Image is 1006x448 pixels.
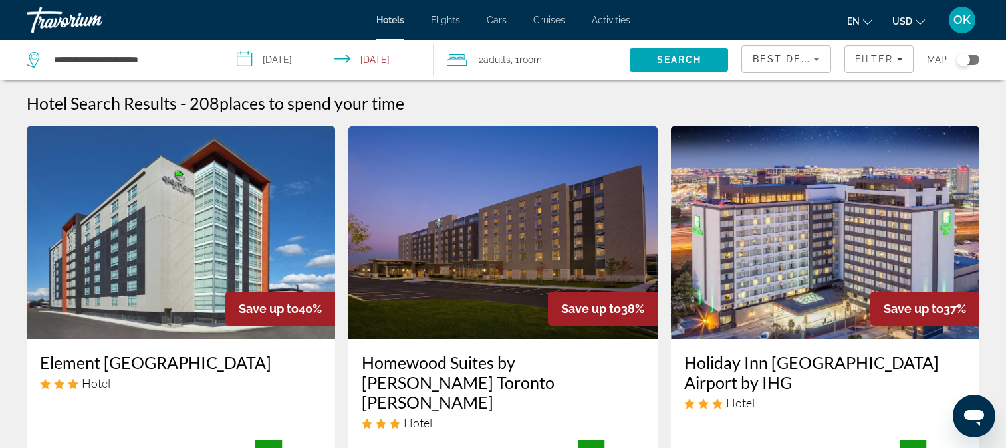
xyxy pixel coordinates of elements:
span: 2 [479,51,511,69]
h2: 208 [189,93,404,113]
a: Cruises [533,15,565,25]
div: 3 star Hotel [684,395,966,410]
span: Hotel [726,395,755,410]
button: User Menu [945,6,979,34]
div: 40% [225,292,335,326]
img: Element Toronto Airport [27,126,335,339]
span: Best Deals [753,54,822,64]
mat-select: Sort by [753,51,820,67]
span: - [180,93,186,113]
input: Search hotel destination [53,50,203,70]
span: places to spend your time [219,93,404,113]
img: Homewood Suites by Hilton Toronto Vaughan [348,126,657,339]
span: USD [892,16,912,27]
div: 3 star Hotel [362,415,644,430]
h1: Hotel Search Results [27,93,177,113]
a: Activities [592,15,630,25]
a: Hotels [376,15,404,25]
span: OK [953,13,971,27]
span: Filter [855,54,893,64]
a: Holiday Inn [GEOGRAPHIC_DATA] Airport by IHG [684,352,966,392]
span: , 1 [511,51,542,69]
a: Element [GEOGRAPHIC_DATA] [40,352,322,372]
button: Search [630,48,728,72]
button: Toggle map [947,54,979,66]
div: 38% [548,292,658,326]
span: Room [519,55,542,65]
button: Filters [844,45,914,73]
button: Change language [847,11,872,31]
span: en [847,16,860,27]
a: Homewood Suites by [PERSON_NAME] Toronto [PERSON_NAME] [362,352,644,412]
iframe: Кнопка запуска окна обмена сообщениями [953,395,995,437]
span: Hotel [404,415,432,430]
a: Cars [487,15,507,25]
img: Holiday Inn Toronto Int'l Airport by IHG [671,126,979,339]
a: Flights [431,15,460,25]
span: Save up to [561,302,621,316]
a: Travorium [27,3,160,37]
div: 3 star Hotel [40,376,322,390]
button: Change currency [892,11,925,31]
button: Select check in and out date [223,40,434,80]
span: Adults [483,55,511,65]
span: Save up to [884,302,943,316]
span: Hotel [82,376,110,390]
span: Save up to [239,302,299,316]
span: Search [657,55,702,65]
div: 37% [870,292,979,326]
span: Map [927,51,947,69]
button: Travelers: 2 adults, 0 children [434,40,630,80]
